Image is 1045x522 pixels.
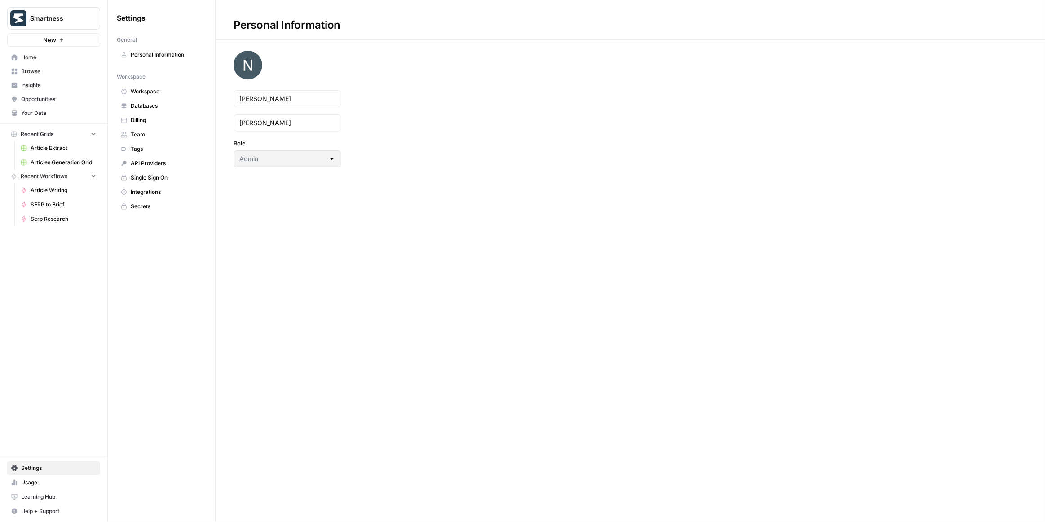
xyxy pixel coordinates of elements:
[10,10,26,26] img: Smartness Logo
[131,116,202,124] span: Billing
[7,64,100,79] a: Browse
[21,109,96,117] span: Your Data
[117,99,206,113] a: Databases
[7,78,100,92] a: Insights
[17,212,100,226] a: Serp Research
[17,155,100,170] a: Articles Generation Grid
[117,127,206,142] a: Team
[117,113,206,127] a: Billing
[117,199,206,214] a: Secrets
[17,183,100,197] a: Article Writing
[131,159,202,167] span: API Providers
[7,504,100,518] button: Help + Support
[117,36,137,44] span: General
[21,464,96,472] span: Settings
[234,51,262,79] img: avatar
[21,478,96,487] span: Usage
[31,186,96,194] span: Article Writing
[7,490,100,504] a: Learning Hub
[21,507,96,515] span: Help + Support
[21,130,53,138] span: Recent Grids
[131,202,202,211] span: Secrets
[117,156,206,171] a: API Providers
[7,92,100,106] a: Opportunities
[43,35,56,44] span: New
[21,172,67,180] span: Recent Workflows
[131,102,202,110] span: Databases
[131,174,202,182] span: Single Sign On
[7,127,100,141] button: Recent Grids
[21,81,96,89] span: Insights
[21,67,96,75] span: Browse
[131,131,202,139] span: Team
[117,185,206,199] a: Integrations
[7,7,100,30] button: Workspace: Smartness
[117,84,206,99] a: Workspace
[31,201,96,209] span: SERP to Brief
[31,215,96,223] span: Serp Research
[117,142,206,156] a: Tags
[7,170,100,183] button: Recent Workflows
[30,14,84,23] span: Smartness
[21,95,96,103] span: Opportunities
[216,18,358,32] div: Personal Information
[117,13,146,23] span: Settings
[117,73,146,81] span: Workspace
[131,88,202,96] span: Workspace
[117,171,206,185] a: Single Sign On
[21,493,96,501] span: Learning Hub
[131,188,202,196] span: Integrations
[7,33,100,47] button: New
[17,141,100,155] a: Article Extract
[7,461,100,475] a: Settings
[117,48,206,62] a: Personal Information
[131,145,202,153] span: Tags
[17,197,100,212] a: SERP to Brief
[31,144,96,152] span: Article Extract
[131,51,202,59] span: Personal Information
[234,139,341,148] label: Role
[7,50,100,65] a: Home
[7,475,100,490] a: Usage
[7,106,100,120] a: Your Data
[31,158,96,167] span: Articles Generation Grid
[21,53,96,61] span: Home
